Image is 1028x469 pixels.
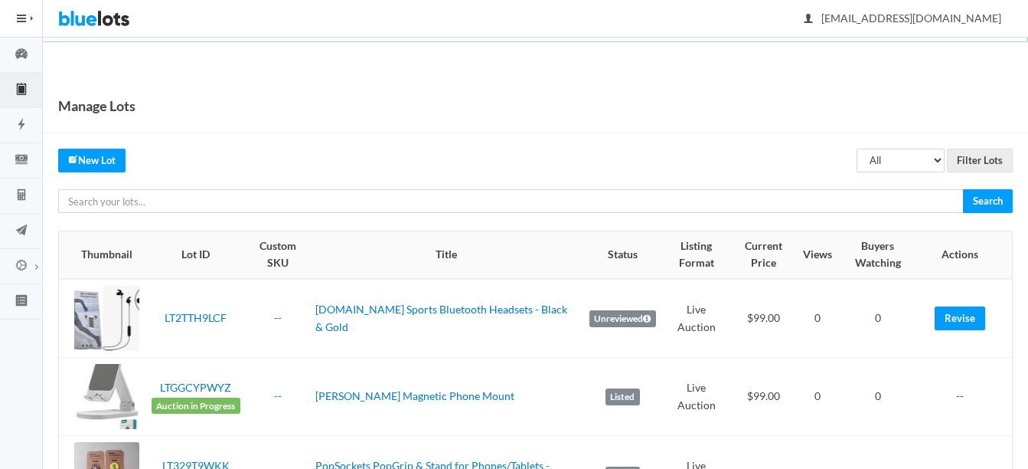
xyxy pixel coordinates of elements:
[797,279,838,358] td: 0
[804,11,1001,25] span: [EMAIL_ADDRESS][DOMAIN_NAME]
[605,389,640,405] label: Listed
[838,358,917,436] td: 0
[730,231,797,279] th: Current Price
[917,358,1012,436] td: --
[145,231,246,279] th: Lot ID
[730,358,797,436] td: $99.00
[152,398,240,415] span: Auction in Progress
[315,389,514,402] a: [PERSON_NAME] Magnetic Phone Mount
[59,231,145,279] th: Thumbnail
[662,358,730,436] td: Live Auction
[58,189,964,213] input: Search your lots...
[68,154,78,164] ion-icon: create
[801,12,816,27] ion-icon: person
[274,389,282,402] a: --
[963,189,1013,213] input: Search
[315,303,567,333] a: [DOMAIN_NAME] Sports Bluetooth Headsets - Black & Gold
[838,279,917,358] td: 0
[838,231,917,279] th: Buyers Watching
[947,149,1013,172] input: Filter Lots
[58,149,126,172] a: createNew Lot
[730,279,797,358] td: $99.00
[274,311,282,324] a: --
[160,381,231,394] a: LTGGCYPWYZ
[662,231,730,279] th: Listing Format
[797,231,838,279] th: Views
[935,307,985,330] a: Revise
[246,231,309,279] th: Custom SKU
[165,311,227,324] a: LT2TTH9LCF
[797,358,838,436] td: 0
[662,279,730,358] td: Live Auction
[309,231,583,279] th: Title
[589,310,656,327] label: Unreviewed
[58,94,135,117] h1: Manage Lots
[917,231,1012,279] th: Actions
[583,231,662,279] th: Status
